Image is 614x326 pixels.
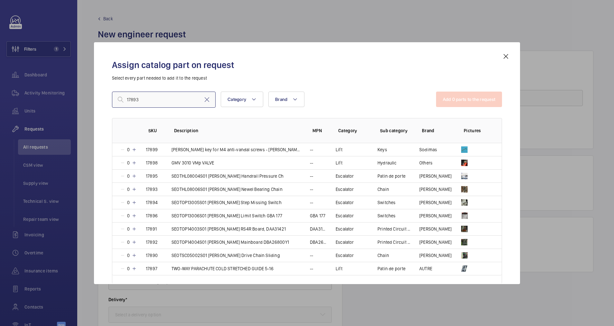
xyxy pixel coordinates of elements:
p: Escalator [336,186,354,193]
p: SEOTHL08004S01 [PERSON_NAME] Handrail Pressure Ch [172,173,284,179]
p: 0 [125,186,132,193]
p: 0 [125,199,132,206]
h2: Assign catalog part on request [112,59,502,71]
button: Category [221,92,263,107]
p: 17891 [146,226,157,232]
img: XNegO2o_67wxYwmzHnMUraPpL9GukDGRpg0zfg2YmI-iLC2G.png [461,199,468,206]
p: Patin de porte [377,265,406,272]
p: Escalator [336,252,354,259]
p: 17890 [146,252,158,259]
p: Escalator [336,173,354,179]
p: Sub category [380,127,412,134]
p: Escalator [336,212,354,219]
p: -- [310,265,313,272]
p: -- [310,160,313,166]
p: 17898 [146,160,158,166]
p: Lift [336,146,342,153]
input: Find a part [112,92,216,108]
p: [PERSON_NAME] [419,252,451,259]
p: 17893 [146,186,158,193]
p: -- [310,199,313,206]
p: DAA31421 [310,226,328,232]
span: Brand [275,97,287,102]
p: 0 [125,265,132,272]
p: Printed Circuit Board [377,239,412,245]
p: [PERSON_NAME] [419,186,451,193]
p: Escalator [336,226,354,232]
p: Lift [336,160,342,166]
p: Description [174,127,302,134]
p: DBA26800Y1 [310,239,328,245]
p: -- [310,173,313,179]
img: itDHIZRs5-DUk_VJToxUPSSetEmrrThZL6Dvwb2UneCEBXGg.jpeg [461,146,468,153]
p: MPN [312,127,328,134]
p: Lift [336,265,342,272]
p: AUTRE [419,265,432,272]
img: raGoejdi68zjBnBOi0etIkKjTE9KXY9bL-0byrnbiDLRuEdt.png [461,186,468,193]
p: 0 [125,226,132,232]
p: -- [310,146,313,153]
p: [PERSON_NAME] [419,199,451,206]
p: 17894 [146,199,158,206]
p: Printed Circuit Board [377,226,412,232]
img: VNrFKHe-3719Yh6ogTEnu2ER6dGWYndvW7p0LtVyaV123iJZ.png [461,252,468,259]
p: SEOTOP13005S01 [PERSON_NAME] Step Missing Switch [172,199,282,206]
p: SKU [148,127,164,134]
p: Pictures [464,127,489,134]
p: Keys [377,146,387,153]
p: 0 [125,173,132,179]
p: -- [310,186,313,193]
p: SEOTOP14004S01 [PERSON_NAME] Mainboard DBA26800Y1 [172,239,289,245]
p: Switches [377,199,395,206]
p: GMV 3010 VMp VALVE [172,160,214,166]
p: TWO-WAY PARACHUTE COLD STRETCHED GUIDE 5-16 [172,265,274,272]
img: yHcFTvEQgEJO1zmtxgis0B7KJdYFlTwK_kT-aCuwzYE0OxDJ.png [461,212,468,219]
p: Select every part needed to add it to the request [112,75,502,81]
p: Chain [377,186,389,193]
p: Sodimas [419,146,437,153]
p: 0 [125,212,132,219]
p: 17895 [146,173,158,179]
p: GBA 177 [310,212,325,219]
img: Ki_0ZLtNFZcSIYUv3erAxBp6a0Xh5xfW8hl15Xonxv6kFi8M.png [461,265,468,272]
p: 17897 [146,265,157,272]
p: Hydraulic [377,160,397,166]
p: 17896 [146,212,158,219]
p: [PERSON_NAME] [419,173,451,179]
img: sCVMwYYgo8jnCe66_SSV0wdw5ktE5IQLigoeERV4uyk2yWpS.png [461,226,468,232]
p: SEOTOP13006S01 [PERSON_NAME] Limit Switch GBA 177 [172,212,282,219]
p: Escalator [336,199,354,206]
p: 17892 [146,239,158,245]
p: Switches [377,212,395,219]
span: Category [228,97,246,102]
p: 0 [125,160,132,166]
p: [PERSON_NAME] [419,212,451,219]
p: 0 [125,239,132,245]
p: Patin de porte [377,173,406,179]
p: [PERSON_NAME] [419,239,451,245]
p: Chain [377,252,389,259]
p: Others [419,160,433,166]
p: Brand [422,127,453,134]
img: _OQJN94u0t5nQ_QHpIoTuE0a0v1mT9c1o-Q4tc7inbBJRuU7.png [461,160,468,166]
button: Add 0 parts to the request [436,92,502,107]
p: [PERSON_NAME] [419,226,451,232]
p: SEOTHL08006S01 [PERSON_NAME] Newel Bearing Chain [172,186,283,193]
img: 81MFivw2M7HCGDvGXpUViEBGMNUqrvP6Ei5q9-cbpJiXaKJ6.png [461,239,468,245]
p: SEOTSC05002S01 [PERSON_NAME] Drive Chain Sliding [172,252,280,259]
p: 0 [125,252,132,259]
button: Brand [268,92,304,107]
p: 0 [125,146,132,153]
p: [PERSON_NAME] key for M4 anti-vandal screws - [PERSON_NAME] 2000 [172,146,302,153]
p: SEOTOP14003S01 [PERSON_NAME] RS4R Board, DAA31421 [172,226,286,232]
p: -- [310,252,313,259]
p: Escalator [336,239,354,245]
p: 17899 [146,146,158,153]
p: Category [338,127,370,134]
img: Nbs6xx4sCerh-WH6ppn6NB6pewZqTnG181NUMbKLtUa7WAZ9.png [461,173,468,179]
